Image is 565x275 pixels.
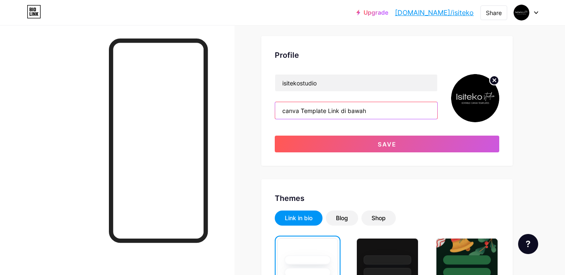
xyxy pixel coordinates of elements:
div: Blog [336,214,348,222]
a: Upgrade [356,9,388,16]
button: Save [275,136,499,152]
div: Share [486,8,502,17]
a: [DOMAIN_NAME]/isiteko [395,8,474,18]
div: Shop [372,214,386,222]
img: isiteko [451,74,499,122]
span: Save [378,141,397,148]
div: Link in bio [285,214,312,222]
div: Profile [275,49,499,61]
img: isiteko [513,5,529,21]
input: Name [275,75,437,91]
input: Bio [275,102,437,119]
div: Themes [275,193,499,204]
